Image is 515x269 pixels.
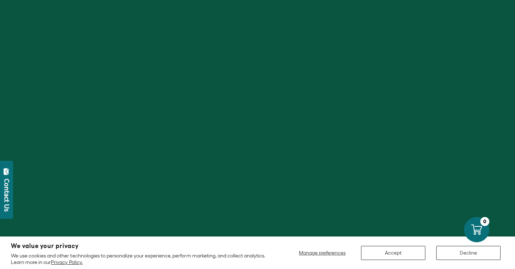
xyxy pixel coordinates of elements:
a: Privacy Policy. [51,259,82,265]
button: Manage preferences [295,246,350,260]
div: Contact Us [3,179,10,212]
div: 0 [480,217,489,226]
button: Decline [436,246,501,260]
span: Manage preferences [299,250,346,256]
p: We use cookies and other technologies to personalize your experience, perform marketing, and coll... [11,252,270,265]
button: Accept [361,246,425,260]
h2: We value your privacy [11,243,270,249]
